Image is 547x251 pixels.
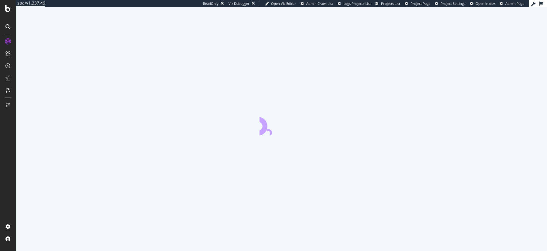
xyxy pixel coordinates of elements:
[500,1,524,6] a: Admin Page
[306,1,333,6] span: Admin Crawl List
[435,1,465,6] a: Project Settings
[375,1,400,6] a: Projects List
[405,1,430,6] a: Project Page
[505,1,524,6] span: Admin Page
[441,1,465,6] span: Project Settings
[470,1,495,6] a: Open in dev
[476,1,495,6] span: Open in dev
[203,1,219,6] div: ReadOnly:
[381,1,400,6] span: Projects List
[301,1,333,6] a: Admin Crawl List
[411,1,430,6] span: Project Page
[229,1,250,6] div: Viz Debugger:
[265,1,296,6] a: Open Viz Editor
[343,1,371,6] span: Logs Projects List
[338,1,371,6] a: Logs Projects List
[271,1,296,6] span: Open Viz Editor
[260,114,303,135] div: animation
